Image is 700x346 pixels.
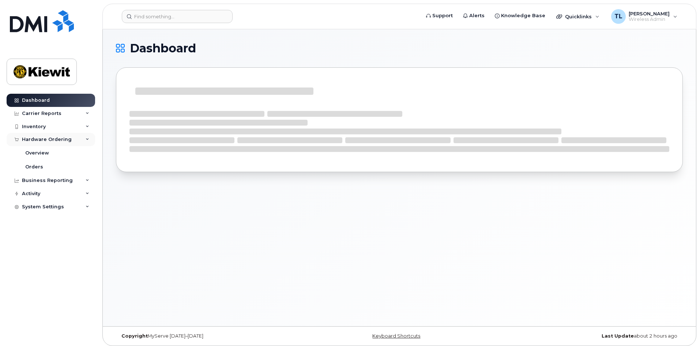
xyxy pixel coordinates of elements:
a: Keyboard Shortcuts [372,333,420,339]
iframe: Messenger Launcher [668,314,695,341]
strong: Copyright [121,333,148,339]
div: MyServe [DATE]–[DATE] [116,333,305,339]
strong: Last Update [602,333,634,339]
div: about 2 hours ago [494,333,683,339]
span: Dashboard [130,43,196,54]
